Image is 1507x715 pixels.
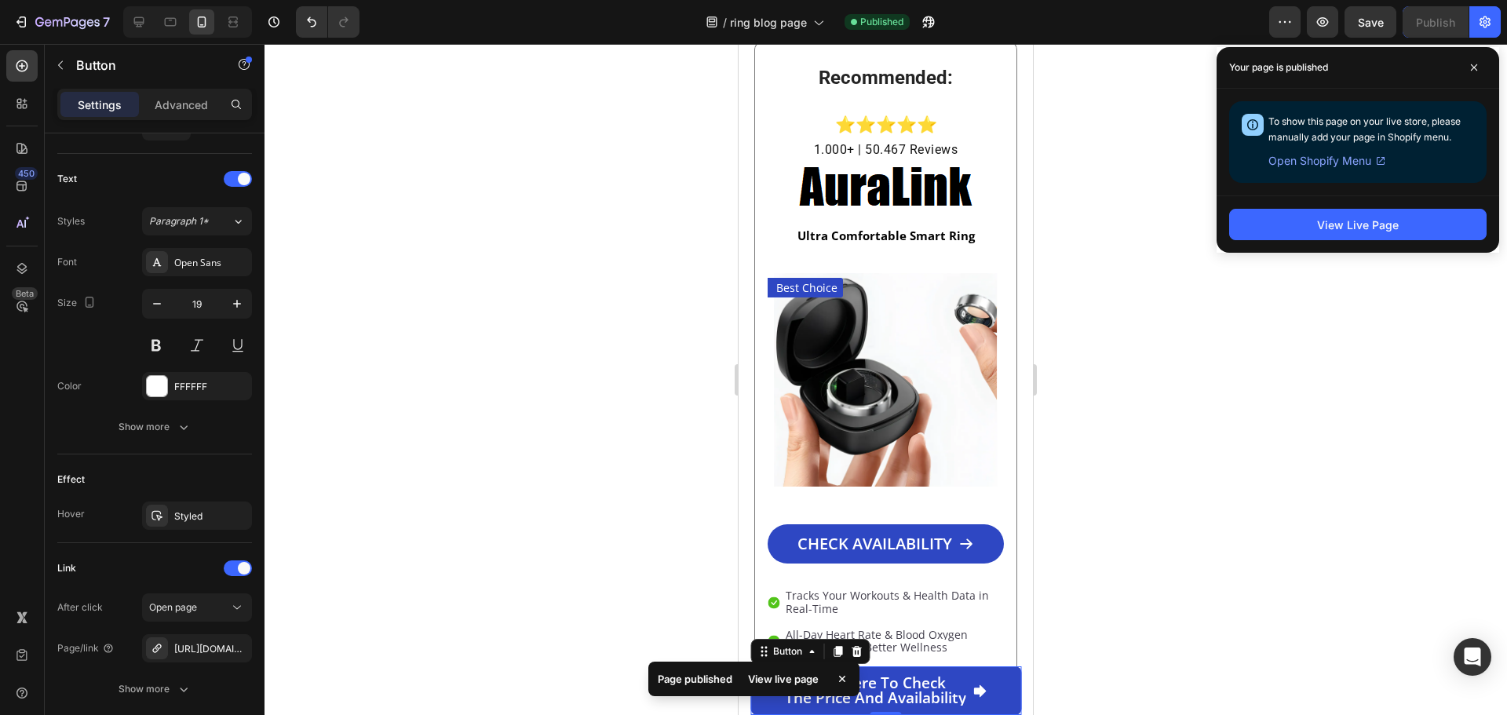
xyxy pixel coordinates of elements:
[1416,14,1455,31] div: Publish
[57,214,85,228] div: Styles
[1358,16,1384,29] span: Save
[103,13,110,31] p: 7
[658,671,732,687] p: Page published
[57,561,76,575] div: Link
[1317,217,1399,233] div: View Live Page
[57,641,115,655] div: Page/link
[78,97,122,113] p: Settings
[1229,209,1487,240] button: View Live Page
[57,379,82,393] div: Color
[723,14,727,31] span: /
[174,256,248,270] div: Open Sans
[739,668,828,690] div: View live page
[149,214,209,228] span: Paragraph 1*
[15,167,38,180] div: 450
[142,593,252,622] button: Open page
[155,97,208,113] p: Advanced
[174,380,248,394] div: FFFFFF
[1229,60,1328,75] p: Your page is published
[174,509,248,523] div: Styled
[1454,638,1491,676] div: Open Intercom Messenger
[76,56,210,75] p: Button
[57,600,103,615] div: After click
[6,6,117,38] button: 7
[1268,151,1371,170] span: Open Shopify Menu
[739,44,1033,715] iframe: Design area
[57,293,99,314] div: Size
[174,642,248,656] div: [URL][DOMAIN_NAME]
[57,675,252,703] button: Show more
[57,413,252,441] button: Show more
[57,507,85,521] div: Hover
[1268,115,1461,143] span: To show this page on your live store, please manually add your page in Shopify menu.
[12,287,38,300] div: Beta
[57,172,77,186] div: Text
[57,255,77,269] div: Font
[142,207,252,235] button: Paragraph 1*
[1345,6,1396,38] button: Save
[149,601,197,613] span: Open page
[1403,6,1469,38] button: Publish
[119,681,192,697] div: Show more
[730,14,807,31] span: ring blog page
[296,6,359,38] div: Undo/Redo
[57,472,85,487] div: Effect
[119,419,192,435] div: Show more
[860,15,903,29] span: Published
